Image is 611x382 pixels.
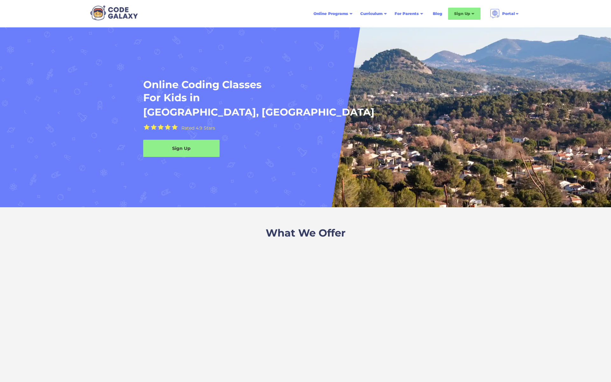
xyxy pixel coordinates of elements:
img: Yellow Star - the Code Galaxy [144,124,150,130]
div: Curriculum [360,11,383,17]
div: For Parents [395,11,419,17]
img: Yellow Star - the Code Galaxy [158,124,164,130]
div: Online Programs [313,11,348,17]
h1: Online Coding Classes For Kids in [143,78,418,104]
div: Sign Up [454,11,470,17]
img: Yellow Star - the Code Galaxy [151,124,157,130]
div: Rated 4.9 Stars [181,126,215,130]
div: Sign Up [143,145,220,152]
img: Yellow Star - the Code Galaxy [172,124,178,130]
img: Yellow Star - the Code Galaxy [165,124,171,130]
h1: [GEOGRAPHIC_DATA], [GEOGRAPHIC_DATA] [143,106,375,119]
a: Blog [429,8,446,19]
div: Portal [502,11,515,17]
a: Sign Up [143,140,220,157]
